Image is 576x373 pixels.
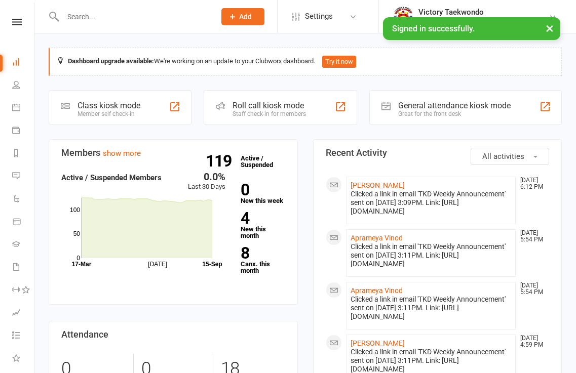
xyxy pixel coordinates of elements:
a: show more [103,149,141,158]
h3: Attendance [61,329,285,340]
strong: Active / Suspended Members [61,173,162,182]
strong: 119 [206,153,236,169]
h3: Recent Activity [326,148,550,158]
a: 119Active / Suspended [236,147,280,176]
span: Settings [305,5,333,28]
button: × [541,17,559,39]
a: 0New this week [241,182,285,204]
a: What's New [12,348,35,370]
a: Reports [12,143,35,165]
a: 8Canx. this month [241,245,285,274]
div: Clicked a link in email 'TKD Weekly Announcement' sent on [DATE] 3:09PM. Link: [URL][DOMAIN_NAME] [351,190,512,216]
div: We're working on an update to your Clubworx dashboard. [49,48,562,76]
time: [DATE] 6:12 PM [515,177,549,190]
div: Clicked a link in email 'TKD Weekly Announcement' sent on [DATE] 3:11PM. Link: [URL][DOMAIN_NAME] [351,242,512,268]
div: Roll call kiosk mode [233,101,306,110]
div: Clicked a link in email 'TKD Weekly Announcement' sent on [DATE] 3:11PM. Link: [URL][DOMAIN_NAME] [351,295,512,321]
a: People [12,74,35,97]
strong: 4 [241,211,281,226]
div: Class kiosk mode [78,101,140,110]
img: thumb_image1542833469.png [393,7,413,27]
span: All activities [482,152,524,161]
a: [PERSON_NAME] [351,339,405,347]
a: Payments [12,120,35,143]
time: [DATE] 4:59 PM [515,335,549,348]
a: Assessments [12,302,35,325]
div: Staff check-in for members [233,110,306,117]
a: Dashboard [12,52,35,74]
a: [PERSON_NAME] [351,181,405,189]
div: Member self check-in [78,110,140,117]
div: Great for the front desk [398,110,511,117]
div: 0.0% [188,172,225,182]
input: Search... [60,10,208,24]
div: Victory Taekwondo [GEOGRAPHIC_DATA] [418,17,549,26]
span: Signed in successfully. [392,24,475,33]
a: Aprameya Vinod [351,286,403,295]
div: Last 30 Days [188,172,225,192]
time: [DATE] 5:54 PM [515,230,549,243]
a: 4New this month [241,211,285,239]
strong: 8 [241,245,281,261]
strong: Dashboard upgrade available: [68,57,154,65]
strong: 0 [241,182,281,197]
span: Add [239,13,252,21]
div: General attendance kiosk mode [398,101,511,110]
button: All activities [471,148,549,165]
button: Try it now [322,56,356,68]
h3: Members [61,148,285,158]
div: Victory Taekwondo [418,8,549,17]
button: Add [221,8,264,25]
a: Calendar [12,97,35,120]
time: [DATE] 5:54 PM [515,282,549,296]
a: Aprameya Vinod [351,234,403,242]
a: Product Sales [12,211,35,234]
